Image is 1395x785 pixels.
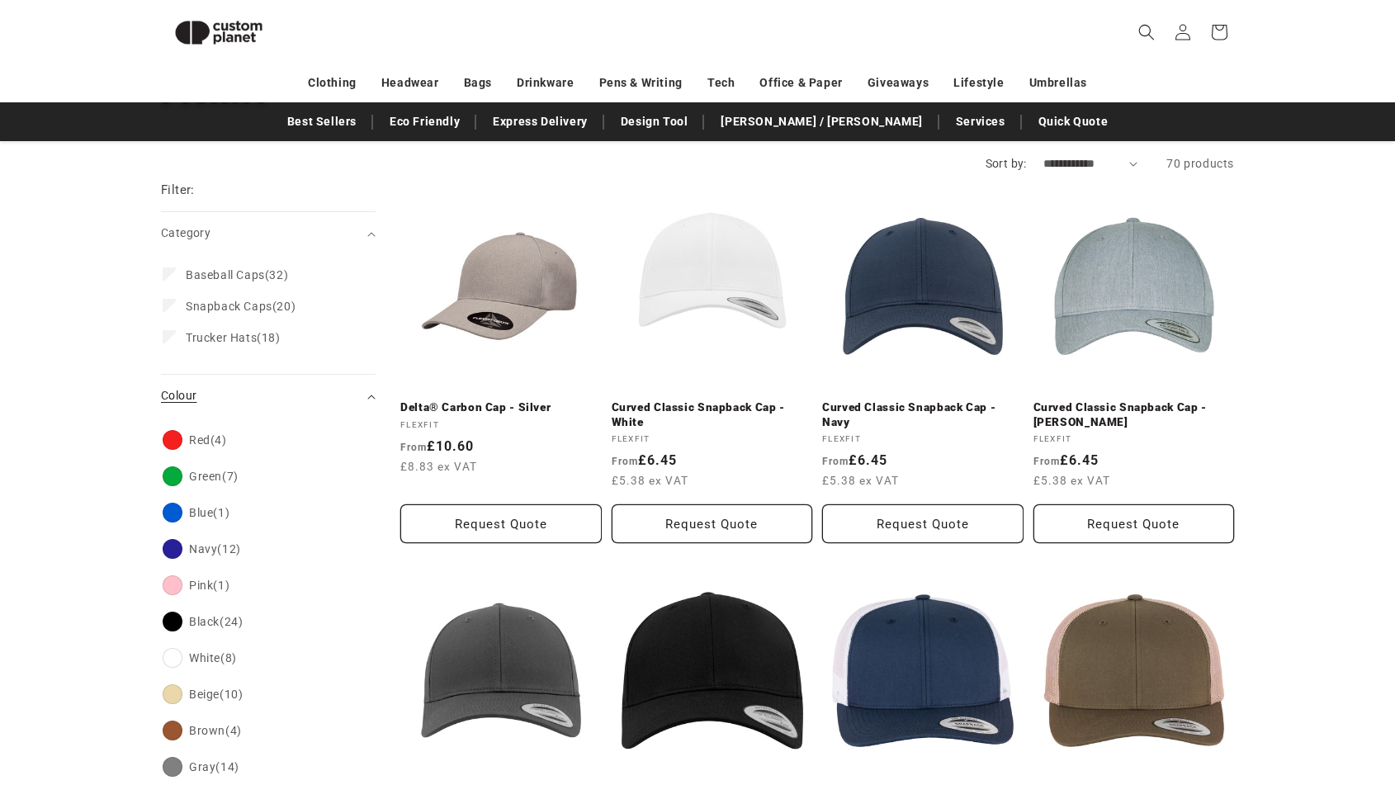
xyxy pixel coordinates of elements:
a: Express Delivery [485,107,596,136]
a: Eco Friendly [381,107,468,136]
span: (32) [186,267,288,282]
span: (20) [186,299,296,314]
span: (18) [186,330,281,345]
a: Drinkware [517,69,574,97]
button: Request Quote [822,504,1024,543]
a: Office & Paper [759,69,842,97]
span: 70 products [1166,157,1234,170]
button: Request Quote [400,504,602,543]
summary: Colour (0 selected) [161,375,376,417]
span: Baseball Caps [186,268,265,281]
span: Colour [161,389,196,402]
a: Design Tool [612,107,697,136]
a: Curved Classic Snapback Cap - White [612,400,813,429]
a: Delta® Carbon Cap - Silver [400,400,602,415]
summary: Search [1128,14,1165,50]
a: Curved Classic Snapback Cap - Navy [822,400,1024,429]
h2: Filter: [161,181,195,200]
a: Pens & Writing [599,69,683,97]
img: Custom Planet [161,7,277,59]
a: Curved Classic Snapback Cap - [PERSON_NAME] [1033,400,1235,429]
a: [PERSON_NAME] / [PERSON_NAME] [712,107,930,136]
summary: Category (0 selected) [161,212,376,254]
a: Best Sellers [279,107,365,136]
span: Category [161,226,210,239]
a: Clothing [308,69,357,97]
a: Tech [707,69,735,97]
span: Trucker Hats [186,331,257,344]
button: Request Quote [1033,504,1235,543]
iframe: Chat Widget [1112,607,1395,785]
a: Bags [464,69,492,97]
a: Giveaways [868,69,929,97]
a: Headwear [381,69,439,97]
a: Quick Quote [1030,107,1117,136]
span: Snapback Caps [186,300,272,313]
button: Request Quote [612,504,813,543]
label: Sort by: [986,157,1027,170]
a: Umbrellas [1029,69,1087,97]
a: Services [948,107,1014,136]
a: Lifestyle [953,69,1004,97]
